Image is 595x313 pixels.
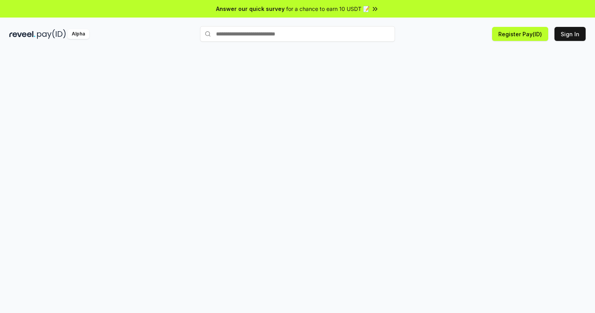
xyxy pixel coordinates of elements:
[216,5,285,13] span: Answer our quick survey
[67,29,89,39] div: Alpha
[286,5,370,13] span: for a chance to earn 10 USDT 📝
[554,27,586,41] button: Sign In
[37,29,66,39] img: pay_id
[492,27,548,41] button: Register Pay(ID)
[9,29,35,39] img: reveel_dark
